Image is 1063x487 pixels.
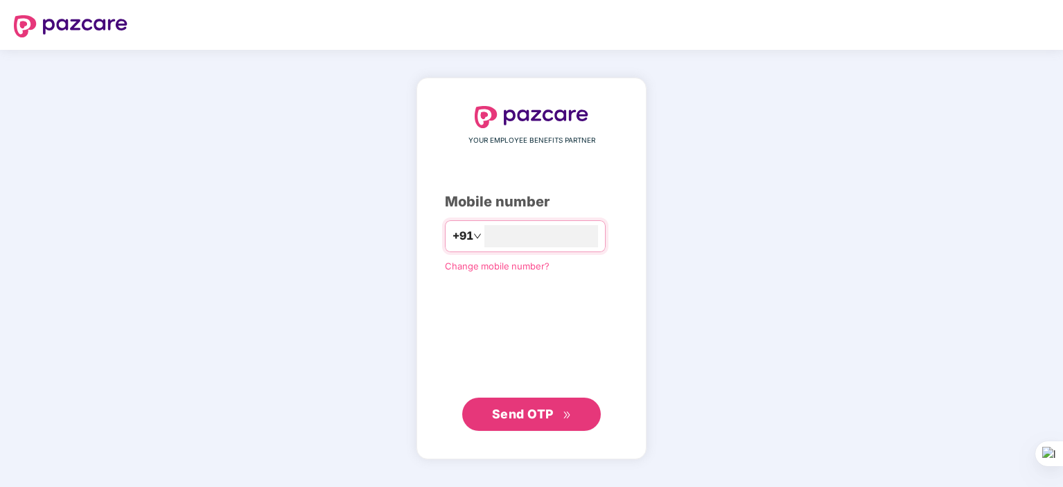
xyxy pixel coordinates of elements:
[453,227,473,245] span: +91
[468,135,595,146] span: YOUR EMPLOYEE BENEFITS PARTNER
[462,398,601,431] button: Send OTPdouble-right
[475,106,588,128] img: logo
[492,407,554,421] span: Send OTP
[563,411,572,420] span: double-right
[473,232,482,240] span: down
[445,260,550,272] a: Change mobile number?
[14,15,128,37] img: logo
[445,191,618,213] div: Mobile number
